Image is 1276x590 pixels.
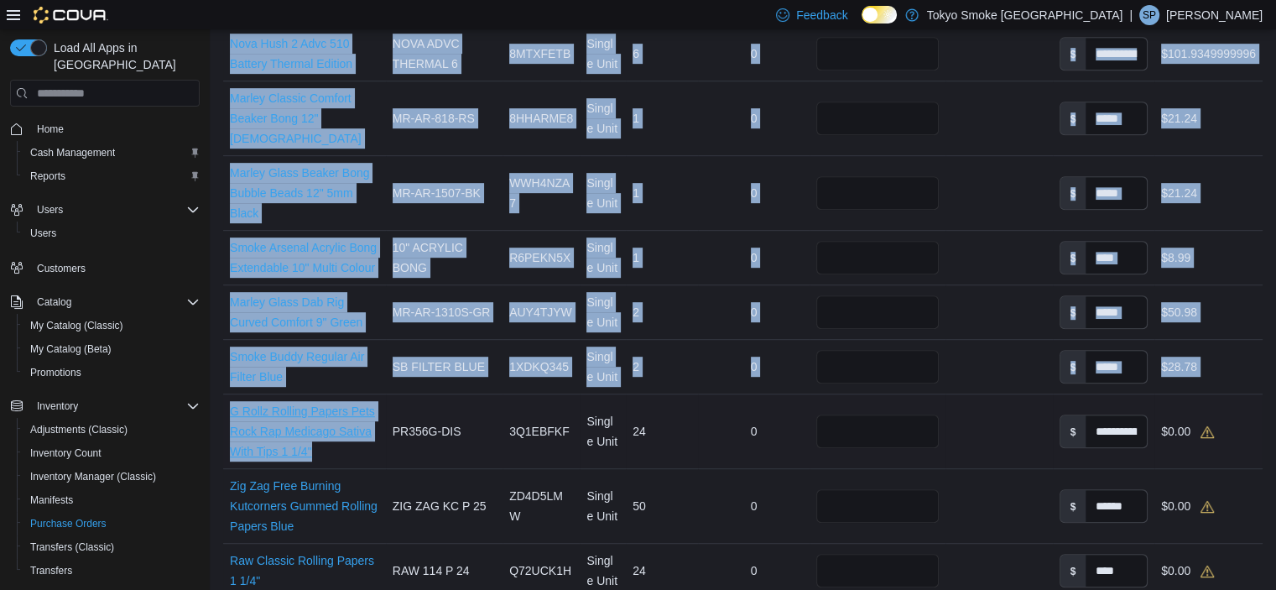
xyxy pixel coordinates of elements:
[1161,108,1197,128] div: $21.24
[30,493,73,507] span: Manifests
[626,489,698,523] div: 50
[1060,351,1086,383] label: $
[1060,242,1086,274] label: $
[23,443,108,463] a: Inventory Count
[30,292,78,312] button: Catalog
[23,223,200,243] span: Users
[30,366,81,379] span: Promotions
[23,339,200,359] span: My Catalog (Beta)
[37,295,71,309] span: Catalog
[23,490,200,510] span: Manifests
[626,37,698,70] div: 6
[17,559,206,582] button: Transfers
[30,257,200,278] span: Customers
[626,554,698,587] div: 24
[30,200,200,220] span: Users
[17,141,206,164] button: Cash Management
[30,423,128,436] span: Adjustments (Classic)
[230,238,379,278] a: Smoke Arsenal Acrylic Bong Extendable 10" Multi Colour
[3,198,206,222] button: Users
[23,363,200,383] span: Promotions
[23,316,130,336] a: My Catalog (Classic)
[17,535,206,559] button: Transfers (Classic)
[30,446,102,460] span: Inventory Count
[17,222,206,245] button: Users
[509,108,573,128] span: 8HHARME8
[1161,44,1256,64] div: $101.9349999996
[230,163,379,223] a: Marley Glass Beaker Bong Bubble Beads 12" 5mm Black
[30,118,200,139] span: Home
[1060,38,1086,70] label: $
[862,6,897,23] input: Dark Mode
[30,396,200,416] span: Inventory
[3,117,206,141] button: Home
[230,88,379,149] a: Marley Classic Comfort Beaker Bong 12" [DEMOGRAPHIC_DATA]
[37,123,64,136] span: Home
[23,443,200,463] span: Inventory Count
[580,27,626,81] div: Single Unit
[927,5,1123,25] p: Tokyo Smoke [GEOGRAPHIC_DATA]
[30,470,156,483] span: Inventory Manager (Classic)
[393,34,496,74] span: NOVA ADVC THERMAL 6
[1060,490,1086,522] label: $
[1161,248,1190,268] div: $8.99
[23,166,72,186] a: Reports
[30,342,112,356] span: My Catalog (Beta)
[230,476,379,536] a: Zig Zag Free Burning Kutcorners Gummed Rolling Papers Blue
[30,540,114,554] span: Transfers (Classic)
[1161,561,1214,581] div: $0.00
[626,241,698,274] div: 1
[698,489,810,523] div: 0
[580,340,626,394] div: Single Unit
[23,143,200,163] span: Cash Management
[580,479,626,533] div: Single Unit
[23,420,200,440] span: Adjustments (Classic)
[23,143,122,163] a: Cash Management
[393,238,496,278] span: 10" ACRYLIC BONG
[509,44,570,64] span: 8MTXFETB
[30,319,123,332] span: My Catalog (Classic)
[17,512,206,535] button: Purchase Orders
[23,420,134,440] a: Adjustments (Classic)
[698,554,810,587] div: 0
[626,350,698,384] div: 2
[509,357,569,377] span: 1XDKQ345
[23,467,163,487] a: Inventory Manager (Classic)
[17,314,206,337] button: My Catalog (Classic)
[1166,5,1263,25] p: [PERSON_NAME]
[393,302,491,322] span: MR-AR-1310S-GR
[17,441,206,465] button: Inventory Count
[698,350,810,384] div: 0
[509,248,570,268] span: R6PEKN5X
[23,166,200,186] span: Reports
[37,203,63,217] span: Users
[580,231,626,285] div: Single Unit
[1060,415,1086,447] label: $
[17,337,206,361] button: My Catalog (Beta)
[17,164,206,188] button: Reports
[796,7,847,23] span: Feedback
[393,496,487,516] span: ZIG ZAG KC P 25
[30,396,85,416] button: Inventory
[23,223,63,243] a: Users
[23,490,80,510] a: Manifests
[698,415,810,448] div: 0
[230,401,379,462] a: G Rollz Rolling Papers Pets Rock Rap Medicago Sativa With Tips 1 1/4"
[580,91,626,145] div: Single Unit
[17,361,206,384] button: Promotions
[1060,177,1086,209] label: $
[23,467,200,487] span: Inventory Manager (Classic)
[698,295,810,329] div: 0
[626,102,698,135] div: 1
[698,37,810,70] div: 0
[393,357,485,377] span: SB FILTER BLUE
[30,119,70,139] a: Home
[34,7,108,23] img: Cova
[30,517,107,530] span: Purchase Orders
[47,39,200,73] span: Load All Apps in [GEOGRAPHIC_DATA]
[1060,296,1086,328] label: $
[30,564,72,577] span: Transfers
[37,399,78,413] span: Inventory
[230,34,379,74] a: Nova Hush 2 Advc 510 Battery Thermal Edition
[23,363,88,383] a: Promotions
